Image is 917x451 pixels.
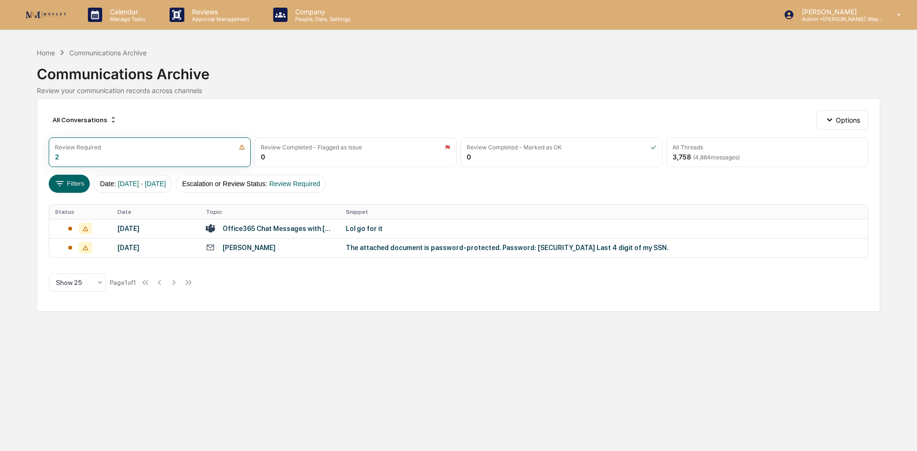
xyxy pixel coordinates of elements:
div: 0 [261,153,265,161]
img: icon [239,144,245,150]
th: Snippet [340,205,868,219]
button: Escalation or Review Status:Review Required [176,175,326,193]
img: logo [23,9,69,21]
p: Admin • [PERSON_NAME] Wealth [794,16,883,22]
th: Date [112,205,200,219]
button: Date:[DATE] - [DATE] [94,175,172,193]
div: Office365 Chat Messages with [PERSON_NAME] [PERSON_NAME], [PERSON_NAME] on [DATE] [223,225,334,232]
div: Home [37,49,55,57]
span: ( 4,884 messages) [693,154,740,161]
div: All Conversations [49,112,121,127]
p: Approval Management [184,16,254,22]
div: Review your communication records across channels [37,86,880,94]
p: Company [288,8,355,16]
p: People, Data, Settings [288,16,355,22]
p: Manage Tasks [102,16,150,22]
div: Review Completed - Marked as OK [467,144,562,151]
div: Communications Archive [69,49,147,57]
img: icon [445,144,450,150]
button: Filters [49,175,90,193]
div: [DATE] [117,225,194,232]
div: All Threads [672,144,703,151]
iframe: Open customer support [886,420,912,445]
div: [DATE] [117,244,194,252]
th: Status [49,205,112,219]
div: 3,758 [672,153,740,161]
button: Options [816,110,868,129]
div: 0 [467,153,471,161]
div: The attached document is password-protected. Password: [SECURITY_DATA] Last 4 digit of my SSN. [346,244,728,252]
div: Page 1 of 1 [110,279,136,286]
th: Topic [200,205,340,219]
span: Review Required [269,180,320,188]
p: [PERSON_NAME] [794,8,883,16]
span: [DATE] - [DATE] [118,180,166,188]
p: Calendar [102,8,150,16]
p: Reviews [184,8,254,16]
div: [PERSON_NAME] [223,244,276,252]
div: Review Required [55,144,101,151]
div: Lol go for it [346,225,728,232]
div: Communications Archive [37,58,880,83]
div: 2 [55,153,59,161]
img: icon [650,144,656,150]
div: Review Completed - Flagged as Issue [261,144,362,151]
